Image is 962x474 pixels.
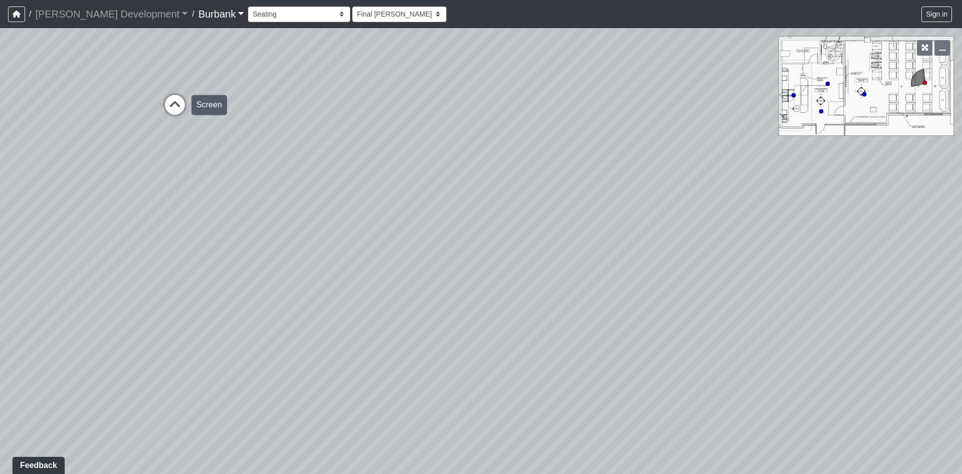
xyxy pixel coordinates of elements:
iframe: Ybug feedback widget [8,454,67,474]
a: [PERSON_NAME] Development [35,4,188,24]
button: Sign in [921,7,952,22]
span: / [25,4,35,24]
span: / [188,4,198,24]
a: Burbank [198,4,245,24]
div: Screen [191,95,227,115]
